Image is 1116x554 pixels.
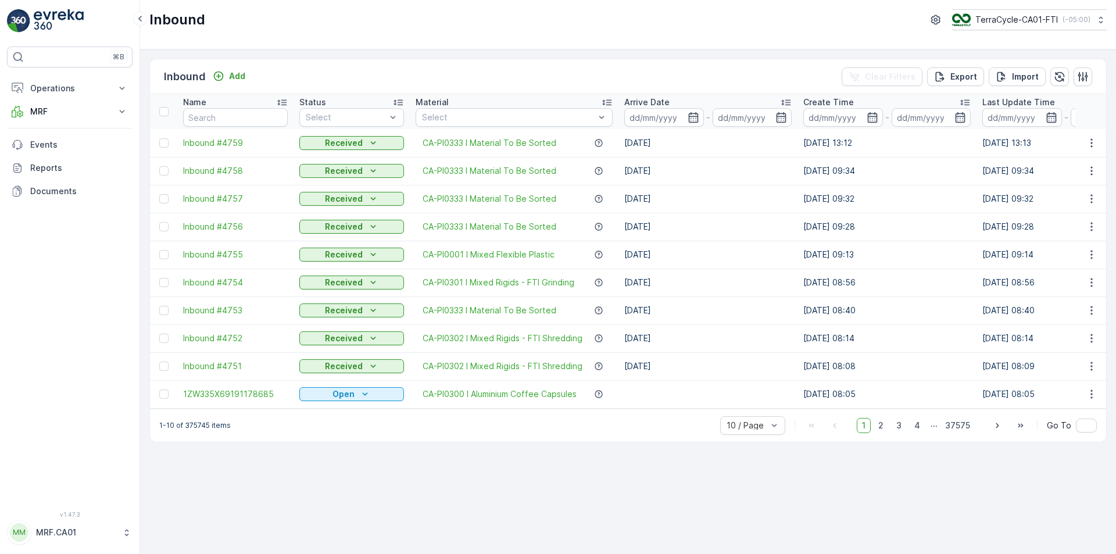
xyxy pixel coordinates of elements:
[423,277,574,288] a: CA-PI0301 I Mixed Rigids - FTI Grinding
[618,324,797,352] td: [DATE]
[7,156,133,180] a: Reports
[299,96,326,108] p: Status
[7,77,133,100] button: Operations
[416,96,449,108] p: Material
[873,418,889,433] span: 2
[332,388,355,400] p: Open
[7,100,133,123] button: MRF
[30,106,109,117] p: MRF
[306,112,386,123] p: Select
[797,129,977,157] td: [DATE] 13:12
[842,67,922,86] button: Clear Filters
[423,193,556,205] a: CA-PI0333 I Material To Be Sorted
[423,388,577,400] span: CA-PI0300 I Aluminium Coffee Capsules
[299,331,404,345] button: Received
[1063,15,1090,24] p: ( -05:00 )
[30,139,128,151] p: Events
[618,241,797,269] td: [DATE]
[7,511,133,518] span: v 1.47.3
[797,380,977,408] td: [DATE] 08:05
[30,185,128,197] p: Documents
[982,96,1055,108] p: Last Update Time
[159,138,169,148] div: Toggle Row Selected
[183,249,288,260] a: Inbound #4755
[325,277,363,288] p: Received
[624,108,704,127] input: dd/mm/yyyy
[149,10,205,29] p: Inbound
[183,193,288,205] a: Inbound #4757
[618,296,797,324] td: [DATE]
[713,108,792,127] input: dd/mm/yyyy
[940,418,975,433] span: 37575
[159,334,169,343] div: Toggle Row Selected
[183,388,288,400] span: 1ZW335X69191178685
[618,213,797,241] td: [DATE]
[797,296,977,324] td: [DATE] 08:40
[7,520,133,545] button: MMMRF.CA01
[950,71,977,83] p: Export
[7,180,133,203] a: Documents
[1012,71,1039,83] p: Import
[30,162,128,174] p: Reports
[159,250,169,259] div: Toggle Row Selected
[7,9,30,33] img: logo
[159,421,231,430] p: 1-10 of 375745 items
[423,305,556,316] a: CA-PI0333 I Material To Be Sorted
[325,333,363,344] p: Received
[299,248,404,262] button: Received
[183,333,288,344] a: Inbound #4752
[183,137,288,149] a: Inbound #4759
[423,165,556,177] a: CA-PI0333 I Material To Be Sorted
[891,418,907,433] span: 3
[325,360,363,372] p: Received
[325,221,363,233] p: Received
[422,112,595,123] p: Select
[865,71,915,83] p: Clear Filters
[927,67,984,86] button: Export
[159,362,169,371] div: Toggle Row Selected
[618,129,797,157] td: [DATE]
[183,108,288,127] input: Search
[797,269,977,296] td: [DATE] 08:56
[423,137,556,149] span: CA-PI0333 I Material To Be Sorted
[183,221,288,233] span: Inbound #4756
[183,305,288,316] a: Inbound #4753
[618,352,797,380] td: [DATE]
[857,418,871,433] span: 1
[159,278,169,287] div: Toggle Row Selected
[164,69,206,85] p: Inbound
[975,14,1058,26] p: TerraCycle-CA01-FTI
[423,221,556,233] a: CA-PI0333 I Material To Be Sorted
[113,52,124,62] p: ⌘B
[797,352,977,380] td: [DATE] 08:08
[1064,110,1068,124] p: -
[892,108,971,127] input: dd/mm/yyyy
[1047,420,1071,431] span: Go To
[797,213,977,241] td: [DATE] 09:28
[159,306,169,315] div: Toggle Row Selected
[803,96,854,108] p: Create Time
[618,157,797,185] td: [DATE]
[10,523,28,542] div: MM
[325,249,363,260] p: Received
[299,192,404,206] button: Received
[208,69,250,83] button: Add
[909,418,925,433] span: 4
[183,277,288,288] span: Inbound #4754
[325,165,363,177] p: Received
[183,165,288,177] span: Inbound #4758
[423,249,555,260] a: CA-PI0001 I Mixed Flexible Plastic
[982,108,1062,127] input: dd/mm/yyyy
[299,359,404,373] button: Received
[797,241,977,269] td: [DATE] 09:13
[36,527,116,538] p: MRF.CA01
